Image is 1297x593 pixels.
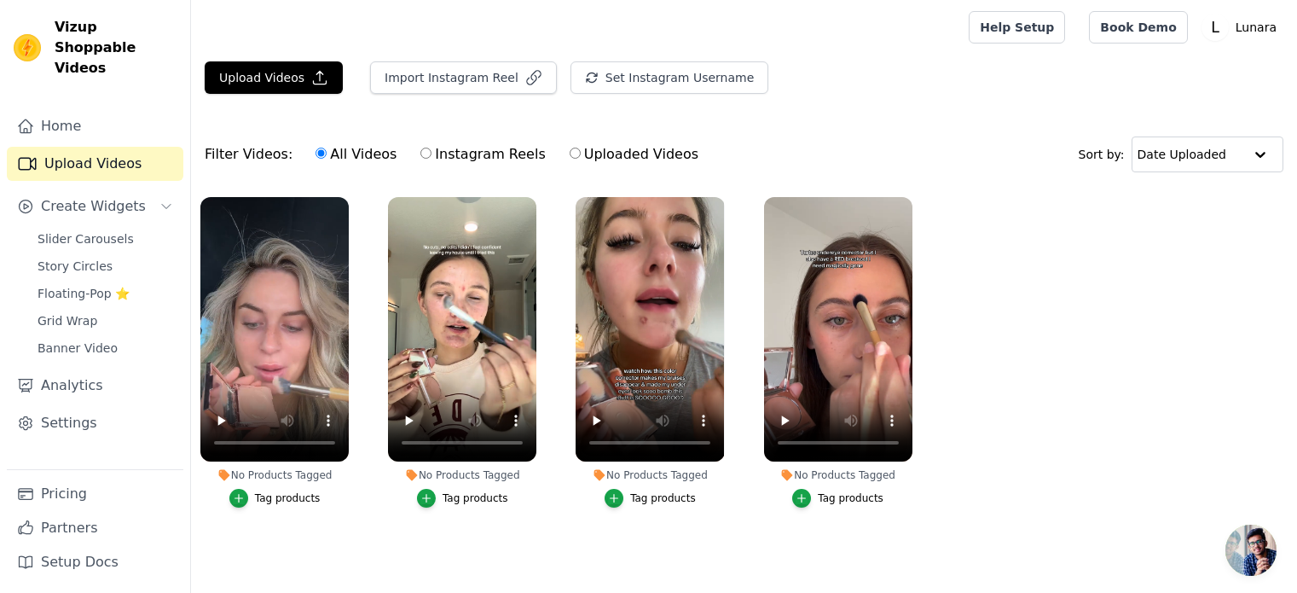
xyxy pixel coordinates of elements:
[969,11,1065,44] a: Help Setup
[38,285,130,302] span: Floating-Pop ⭐
[630,491,696,505] div: Tag products
[27,309,183,333] a: Grid Wrap
[417,489,508,508] button: Tag products
[1089,11,1187,44] a: Book Demo
[764,468,912,482] div: No Products Tagged
[14,34,41,61] img: Vizup
[1079,137,1284,172] div: Sort by:
[7,369,183,403] a: Analytics
[570,61,768,94] button: Set Instagram Username
[443,491,508,505] div: Tag products
[200,468,349,482] div: No Products Tagged
[792,489,883,508] button: Tag products
[205,61,343,94] button: Upload Videos
[370,61,557,94] button: Import Instagram Reel
[7,189,183,224] button: Create Widgets
[38,340,118,357] span: Banner Video
[7,477,183,511] a: Pricing
[27,282,183,305] a: Floating-Pop ⭐
[41,196,146,217] span: Create Widgets
[576,468,724,482] div: No Products Tagged
[605,489,696,508] button: Tag products
[420,143,546,166] label: Instagram Reels
[27,227,183,251] a: Slider Carousels
[7,406,183,440] a: Settings
[7,545,183,579] a: Setup Docs
[229,489,321,508] button: Tag products
[569,143,699,166] label: Uploaded Videos
[205,135,708,174] div: Filter Videos:
[38,230,134,247] span: Slider Carousels
[1201,12,1283,43] button: L Lunara
[1225,525,1277,576] div: Open chat
[315,143,397,166] label: All Videos
[1211,19,1219,36] text: L
[7,147,183,181] a: Upload Videos
[38,312,97,329] span: Grid Wrap
[570,148,581,159] input: Uploaded Videos
[316,148,327,159] input: All Videos
[27,336,183,360] a: Banner Video
[1229,12,1283,43] p: Lunara
[255,491,321,505] div: Tag products
[55,17,177,78] span: Vizup Shoppable Videos
[388,468,536,482] div: No Products Tagged
[38,258,113,275] span: Story Circles
[818,491,883,505] div: Tag products
[7,109,183,143] a: Home
[27,254,183,278] a: Story Circles
[420,148,431,159] input: Instagram Reels
[7,511,183,545] a: Partners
